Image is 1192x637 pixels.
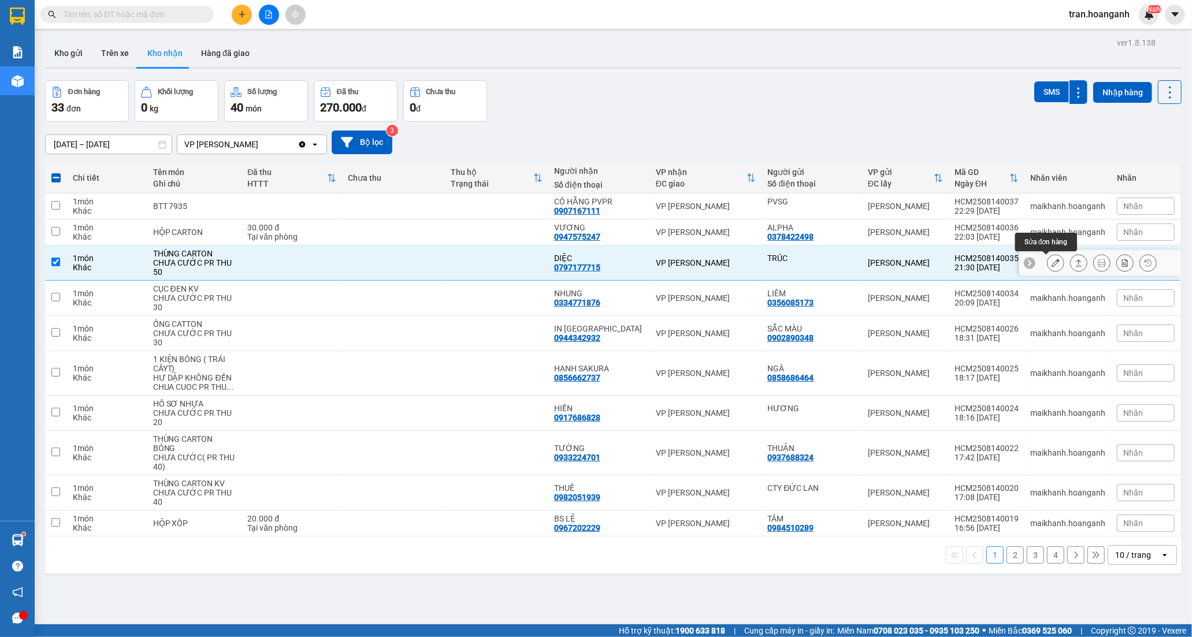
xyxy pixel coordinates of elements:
[247,179,327,188] div: HTTT
[110,10,138,22] span: Nhận:
[1093,82,1152,103] button: Nhập hàng
[554,453,600,462] div: 0933224701
[12,613,23,624] span: message
[868,179,934,188] div: ĐC lấy
[554,333,600,342] div: 0944342932
[767,179,856,188] div: Số điện thoại
[45,80,129,122] button: Đơn hàng33đơn
[1030,519,1105,528] div: maikhanh.hoanganh
[955,523,1019,532] div: 16:56 [DATE]
[265,10,273,18] span: file-add
[554,197,644,206] div: CÔ HẰNG PVPR
[224,80,308,122] button: Số lượng40món
[1147,5,1161,13] sup: NaN
[554,413,600,422] div: 0917686828
[767,232,814,241] div: 0378422498
[656,293,756,303] div: VP [PERSON_NAME]
[110,50,203,66] div: 0813734630
[767,254,856,263] div: TRÚC
[767,444,856,453] div: THUẬN
[767,167,856,177] div: Người gửi
[153,355,236,373] div: 1 KIỆN BÓNG ( TRÁI CÂYT)
[767,514,856,523] div: TÂM
[955,493,1019,502] div: 17:08 [DATE]
[410,100,416,114] span: 0
[554,223,644,232] div: VƯƠNG
[22,532,25,536] sup: 1
[451,167,533,177] div: Thu hộ
[554,289,644,298] div: NHUNG
[554,232,600,241] div: 0947575247
[554,404,644,413] div: HIỀN
[348,173,440,182] div: Chưa thu
[285,5,306,25] button: aim
[554,523,600,532] div: 0967202229
[337,88,358,96] div: Đã thu
[1007,546,1024,564] button: 2
[767,373,814,382] div: 0858686464
[73,413,142,422] div: Khác
[989,624,1072,637] span: Miền Bắc
[767,523,814,532] div: 0984510289
[656,408,756,418] div: VP [PERSON_NAME]
[153,329,236,347] div: CHƯA CƯỚC PR THU 30
[767,324,856,333] div: SẮC MÀU
[247,523,336,532] div: Tại văn phòng
[955,254,1019,263] div: HCM2508140035
[767,197,856,206] div: PVSG
[51,100,64,114] span: 33
[68,88,100,96] div: Đơn hàng
[767,289,856,298] div: LIÊM
[45,39,92,67] button: Kho gửi
[767,364,856,373] div: NGÀ
[868,488,943,497] div: [PERSON_NAME]
[554,298,600,307] div: 0334771876
[868,228,943,237] div: [PERSON_NAME]
[955,167,1009,177] div: Mã GD
[955,453,1019,462] div: 17:42 [DATE]
[451,179,533,188] div: Trạng thái
[73,373,142,382] div: Khác
[868,202,943,211] div: [PERSON_NAME]
[110,36,203,50] div: DUYÊN
[1123,368,1143,378] span: Nhãn
[153,167,236,177] div: Tên món
[231,100,243,114] span: 40
[955,263,1019,272] div: 21:30 [DATE]
[403,80,487,122] button: Chưa thu0đ
[1030,488,1105,497] div: maikhanh.hoanganh
[73,206,142,215] div: Khác
[247,514,336,523] div: 20.000 đ
[153,373,236,392] div: HƯ DẬP KHÔNG ĐỀN CHUA CUOC PR THU 80
[259,5,279,25] button: file-add
[955,373,1019,382] div: 18:17 [DATE]
[73,263,142,272] div: Khác
[767,223,856,232] div: ALPHA
[12,561,23,572] span: question-circle
[73,232,142,241] div: Khác
[955,514,1019,523] div: HCM2508140019
[10,51,102,68] div: 0346512431
[554,166,644,176] div: Người nhận
[982,628,986,633] span: ⚪️
[1123,448,1143,457] span: Nhãn
[73,453,142,462] div: Khác
[1123,408,1143,418] span: Nhãn
[314,80,398,122] button: Đã thu270.000đ
[1165,5,1185,25] button: caret-down
[868,368,943,378] div: [PERSON_NAME]
[64,8,200,21] input: Tìm tên, số ĐT hoặc mã đơn
[73,444,142,453] div: 1 món
[10,10,102,38] div: VP [PERSON_NAME]
[1170,9,1180,20] span: caret-down
[1123,293,1143,303] span: Nhãn
[92,39,138,67] button: Trên xe
[955,298,1019,307] div: 20:09 [DATE]
[656,329,756,338] div: VP [PERSON_NAME]
[1123,202,1143,211] span: Nhãn
[868,329,943,338] div: [PERSON_NAME]
[554,206,600,215] div: 0907167111
[955,179,1009,188] div: Ngày ĐH
[554,180,644,189] div: Số điện thoại
[1070,254,1087,271] div: Giao hàng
